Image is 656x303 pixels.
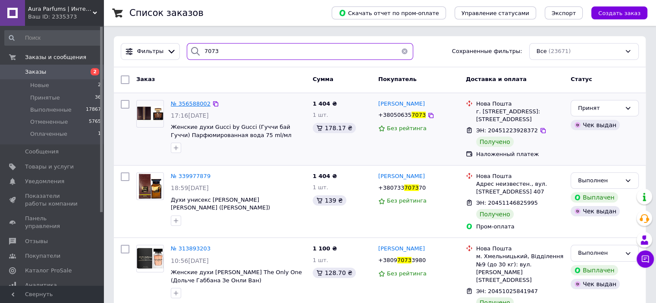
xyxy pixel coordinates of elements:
[313,173,337,179] span: 1 404 ₴
[476,127,538,134] span: ЭН: 20451223928372
[339,9,439,17] span: Скачать отчет по пром-оплате
[378,184,426,191] span: +380733707370
[313,268,356,278] div: 128.70 ₴
[378,257,426,263] span: +380970733980
[137,106,163,121] img: Фото товару
[313,184,328,191] span: 1 шт.
[171,197,274,219] a: Духи унисекс [PERSON_NAME] [PERSON_NAME] ([PERSON_NAME]) Парфюмированная вода 100 ml/мл
[476,100,564,108] div: Нова Пошта
[419,184,426,191] span: 70
[476,209,514,219] div: Получено
[95,94,101,102] span: 36
[378,172,425,181] a: [PERSON_NAME]
[332,6,446,19] button: Скачать отчет по пром-оплате
[411,257,426,263] span: 3980
[171,245,210,252] a: № 313893203
[136,245,164,272] a: Фото товару
[378,100,425,107] span: [PERSON_NAME]
[387,125,427,131] span: Без рейтинга
[571,76,592,82] span: Статус
[25,68,46,76] span: Заказы
[171,257,209,264] span: 10:56[DATE]
[89,118,101,126] span: 5765
[476,200,538,206] span: ЭН: 20451146825995
[171,269,302,291] a: Женские духи [PERSON_NAME] The Only One (Дольче Габбана Зе Онли Ван) Парфюмированная вода 50 ml/мл
[571,265,618,275] div: Выплачен
[455,6,536,19] button: Управление статусами
[28,13,104,21] div: Ваш ID: 2335373
[378,76,417,82] span: Покупатель
[30,106,72,114] span: Выполненные
[378,184,405,191] span: +380733
[313,112,328,118] span: 1 шт.
[25,192,80,208] span: Показатели работы компании
[171,100,210,107] a: № 356588002
[476,288,538,294] span: ЭН: 20451025841947
[137,47,164,56] span: Фильтры
[378,112,426,118] span: +380506357073
[25,252,60,260] span: Покупатели
[25,53,86,61] span: Заказы и сообщения
[25,237,48,245] span: Отзывы
[378,245,425,253] a: [PERSON_NAME]
[98,130,101,138] span: 1
[404,184,418,191] span: 7073
[598,10,640,16] span: Создать заказ
[571,120,620,130] div: Чек выдан
[171,124,292,138] a: Женские духи Gucci by Gucci (Гуччи бай Гуччи) Парфюмированная вода 75 ml/мл
[583,9,647,16] a: Создать заказ
[30,81,49,89] span: Новые
[313,245,337,252] span: 1 100 ₴
[4,30,102,46] input: Поиск
[138,173,162,200] img: Фото товару
[136,76,155,82] span: Заказ
[578,176,621,185] div: Выполнен
[91,68,99,75] span: 2
[136,172,164,200] a: Фото товару
[25,281,57,289] span: Аналитика
[571,206,620,216] div: Чек выдан
[552,10,576,16] span: Экспорт
[476,223,564,231] div: Пром-оплата
[476,150,564,158] div: Наложенный платеж
[571,192,618,203] div: Выплачен
[313,76,333,82] span: Сумма
[591,6,647,19] button: Создать заказ
[461,10,529,16] span: Управление статусами
[578,104,621,113] div: Принят
[411,112,426,118] span: 7073
[476,253,564,284] div: м. Хмельницький, Відділення №9 (до 30 кг): вул. [PERSON_NAME][STREET_ADDRESS]
[171,184,209,191] span: 18:59[DATE]
[397,257,411,263] span: 7073
[387,270,427,277] span: Без рейтинга
[313,123,356,133] div: 178.17 ₴
[28,5,93,13] span: Aura Parfums | Интернет-магазин парфюмерии и косметики
[549,48,571,54] span: (23671)
[378,173,425,179] span: [PERSON_NAME]
[313,195,346,206] div: 139 ₴
[187,43,413,60] input: Поиск по номеру заказа, ФИО покупателя, номеру телефона, Email, номеру накладной
[25,215,80,230] span: Панель управления
[452,47,522,56] span: Сохраненные фильтры:
[476,137,514,147] div: Получено
[466,76,527,82] span: Доставка и оплата
[86,106,101,114] span: 17867
[171,173,210,179] a: № 339977879
[25,148,59,156] span: Сообщения
[537,47,547,56] span: Все
[476,180,564,196] div: Адрес неизвестен., вул. [STREET_ADDRESS] 407
[30,94,60,102] span: Принятые
[578,249,621,258] div: Выполнен
[98,81,101,89] span: 2
[171,112,209,119] span: 17:16[DATE]
[25,267,72,275] span: Каталог ProSale
[476,245,564,253] div: Нова Пошта
[25,178,64,185] span: Уведомления
[378,100,425,108] a: [PERSON_NAME]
